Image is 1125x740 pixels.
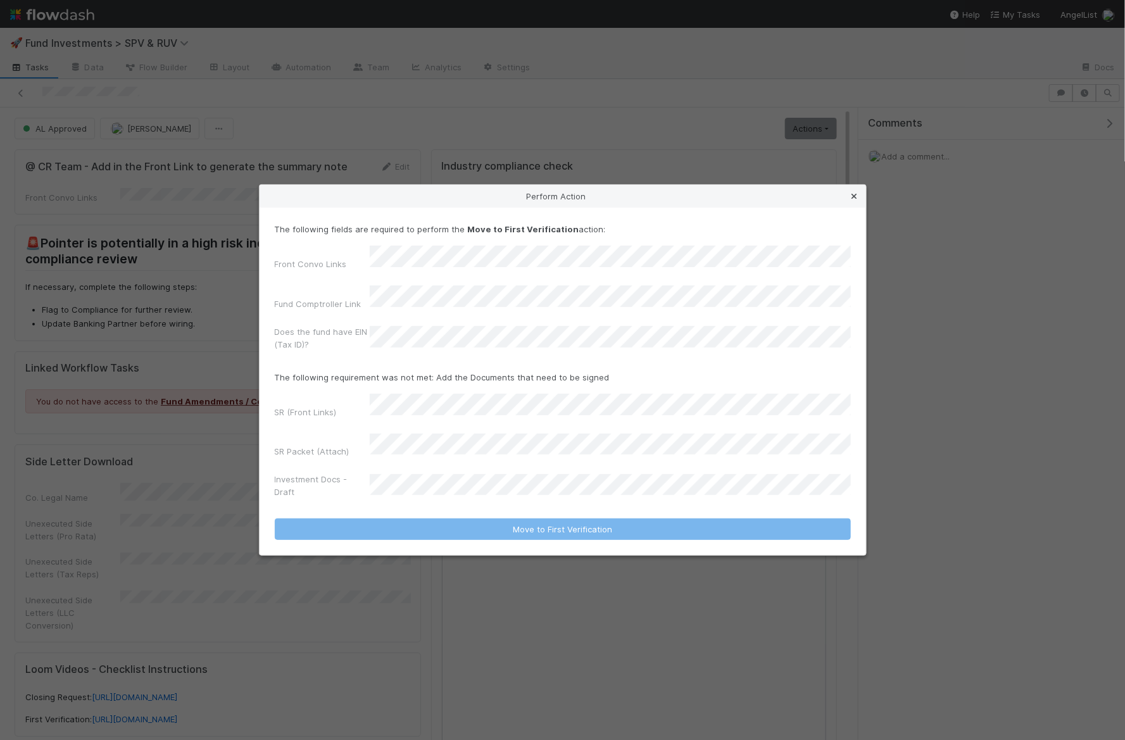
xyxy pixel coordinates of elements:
label: SR (Front Links) [275,406,337,418]
p: The following fields are required to perform the action: [275,223,851,235]
div: Perform Action [260,185,866,208]
label: Front Convo Links [275,258,347,270]
p: The following requirement was not met: Add the Documents that need to be signed [275,371,851,384]
strong: Move to First Verification [468,224,579,234]
button: Move to First Verification [275,518,851,540]
label: Does the fund have EIN (Tax ID)? [275,325,370,351]
label: Investment Docs - Draft [275,473,370,498]
label: SR Packet (Attach) [275,445,349,458]
label: Fund Comptroller Link [275,298,361,310]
